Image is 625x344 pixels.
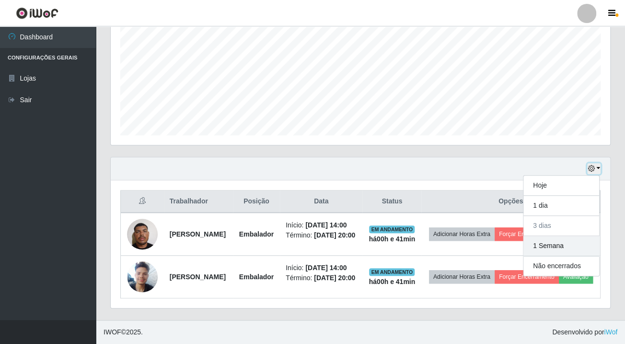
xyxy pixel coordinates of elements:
strong: há 00 h e 41 min [369,278,416,285]
button: Forçar Encerramento [495,227,559,241]
button: 1 dia [523,196,599,216]
time: [DATE] 14:00 [305,221,347,229]
li: Término: [286,230,357,240]
th: Opções [421,190,600,213]
th: Data [280,190,362,213]
button: Adicionar Horas Extra [429,270,495,284]
img: CoreUI Logo [16,7,58,19]
img: 1744328731304.jpeg [127,214,158,254]
button: Não encerrados [523,256,599,276]
button: 1 Semana [523,236,599,256]
time: [DATE] 14:00 [305,264,347,272]
li: Início: [286,220,357,230]
span: Desenvolvido por [552,327,617,337]
a: iWof [604,328,617,336]
time: [DATE] 20:00 [314,231,355,239]
strong: Embalador [239,230,274,238]
li: Término: [286,273,357,283]
strong: [PERSON_NAME] [170,230,226,238]
button: Adicionar Horas Extra [429,227,495,241]
span: EM ANDAMENTO [369,268,415,276]
button: 3 dias [523,216,599,236]
button: Avaliação [559,270,593,284]
span: IWOF [104,328,121,336]
strong: [PERSON_NAME] [170,273,226,281]
img: 1745015698766.jpeg [127,256,158,297]
button: Hoje [523,176,599,196]
span: EM ANDAMENTO [369,225,415,233]
strong: Embalador [239,273,274,281]
time: [DATE] 20:00 [314,274,355,282]
th: Trabalhador [164,190,233,213]
span: © 2025 . [104,327,143,337]
th: Status [362,190,421,213]
th: Posição [233,190,280,213]
button: Forçar Encerramento [495,270,559,284]
li: Início: [286,263,357,273]
strong: há 00 h e 41 min [369,235,416,243]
